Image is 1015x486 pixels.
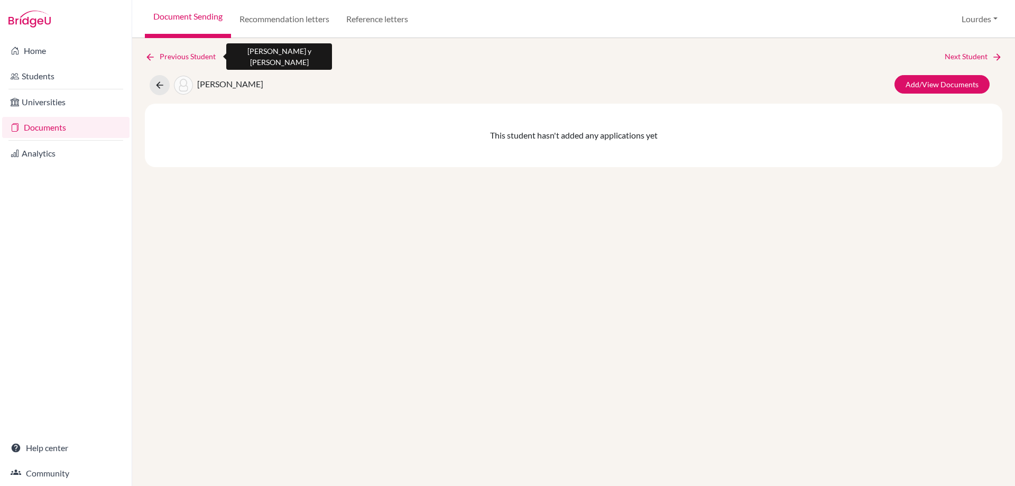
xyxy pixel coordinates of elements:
[945,51,1002,62] a: Next Student
[2,463,130,484] a: Community
[145,104,1002,167] div: This student hasn't added any applications yet
[957,9,1002,29] button: Lourdes
[197,79,263,89] span: [PERSON_NAME]
[8,11,51,27] img: Bridge-U
[2,66,130,87] a: Students
[894,75,990,94] a: Add/View Documents
[2,437,130,459] a: Help center
[2,91,130,113] a: Universities
[145,51,224,62] a: Previous Student
[2,117,130,138] a: Documents
[226,43,332,70] div: [PERSON_NAME] y [PERSON_NAME]
[2,143,130,164] a: Analytics
[2,40,130,61] a: Home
